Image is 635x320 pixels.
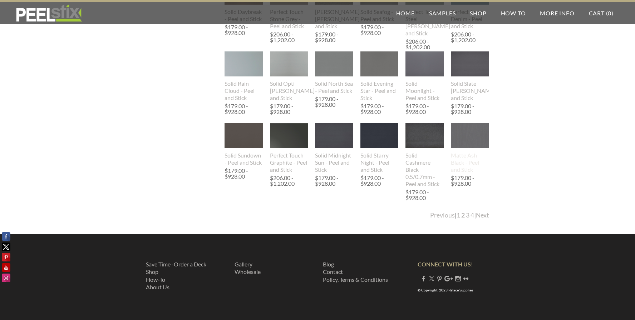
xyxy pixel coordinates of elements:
[270,175,306,186] div: $206.00 - $1,202.00
[323,261,334,267] a: Blog
[315,123,353,173] a: Solid Midnight Sun - Peel and Stick
[405,123,444,149] img: s832171791223022656_p929_i1_w2048.jpeg
[608,10,611,16] span: 0
[360,123,399,149] img: s832171791223022656_p573_i2_w2048.jpeg
[270,123,308,173] a: Perfect Touch Graphite - Peel and Stick
[360,152,399,173] div: Solid Starry Night - Peel and Stick
[270,51,308,101] a: Solid Opti [PERSON_NAME] and Stick
[418,288,473,292] font: © Copyright 2023 Reface Supplies
[225,123,263,166] a: Solid Sundown - Peel and Stick
[463,275,469,282] a: Flickr
[405,123,444,187] a: Solid Cashmere Black 0.5/0.7mm - Peel and Stick
[451,31,487,43] div: $206.00 - $1,202.00
[533,2,581,24] a: More Info
[451,152,489,173] div: Matte Ash Black - Peel and Stick
[451,51,489,101] a: Solid Slate [PERSON_NAME] and Stick
[225,152,263,166] div: Solid Sundown - Peel and Stick
[437,275,442,282] a: Pinterest
[315,152,353,173] div: Solid Midnight Sun - Peel and Stick
[405,152,444,187] div: Solid Cashmere Black 0.5/0.7mm - Peel and Stick
[225,51,263,101] a: Solid Rain Cloud - Peel and Stick
[405,39,442,50] div: $206.00 - $1,202.00
[430,211,455,219] a: Previous
[463,2,493,24] a: Shop
[461,211,465,219] a: 2
[457,211,460,219] a: 1
[225,103,261,115] div: $179.00 - $928.00
[430,211,489,220] div: | |
[418,261,473,267] strong: CONNECT WITH US!
[360,24,397,36] div: $179.00 - $928.00
[235,261,252,267] a: Gallery​
[455,275,461,282] a: Instagram
[451,111,489,161] img: s832171791223022656_p799_i1_w640.jpeg
[451,103,487,115] div: $179.00 - $928.00
[471,211,474,219] a: 4
[315,31,351,43] div: $179.00 - $928.00
[405,51,444,101] a: Solid Moonlight - Peel and Stick
[405,189,442,201] div: $179.00 - $928.00
[225,80,263,101] div: Solid Rain Cloud - Peel and Stick
[451,123,489,173] a: Matte Ash Black - Peel and Stick
[146,268,158,275] a: Shop
[315,80,353,94] div: Solid North Sea - Peel and Stick
[582,2,621,24] a: Cart (0)
[451,51,489,77] img: s832171791223022656_p898_i1_w2048.jpeg
[323,276,388,283] a: Policy, Terms & Conditions
[235,261,261,275] font: ​
[270,31,306,43] div: $206.00 - $1,202.00
[315,51,353,94] a: Solid North Sea - Peel and Stick
[405,103,442,115] div: $179.00 - $928.00
[360,103,397,115] div: $179.00 - $928.00
[444,275,453,282] a: Plus
[389,2,422,24] a: Home
[270,103,306,115] div: $179.00 - $928.00
[429,275,434,282] a: Twitter
[360,80,399,101] div: Solid Evening Star - Peel and Stick
[146,261,206,267] a: Save Time -Order a Deck
[315,51,353,77] img: s832171791223022656_p943_i1_w2048.jpeg
[323,268,343,275] a: Contact
[476,211,489,219] a: Next
[360,40,399,89] img: s832171791223022656_p791_i1_w640.jpeg
[146,284,169,290] a: About Us
[451,80,489,101] div: Solid Slate [PERSON_NAME] and Stick
[14,4,83,22] img: REFACE SUPPLIES
[405,80,444,101] div: Solid Moonlight - Peel and Stick
[270,152,308,173] div: Perfect Touch Graphite - Peel and Stick
[494,2,533,24] a: How To
[421,275,427,282] a: Facebook
[235,268,261,275] a: ​Wholesale
[360,175,397,186] div: $179.00 - $928.00
[360,51,399,101] a: Solid Evening Star - Peel and Stick
[270,51,308,77] img: s832171791223022656_p566_i1_w400.jpeg
[225,24,261,36] div: $179.00 - $928.00
[270,80,308,101] div: Solid Opti [PERSON_NAME] and Stick
[225,51,263,77] img: s832171791223022656_p570_i1_w400.jpeg
[466,211,469,219] a: 3
[146,276,165,283] a: How-To
[422,2,463,24] a: Samples
[315,175,351,186] div: $179.00 - $928.00
[225,123,263,149] img: s832171791223022656_p574_i1_w400.jpeg
[451,175,487,186] div: $179.00 - $928.00
[315,96,351,107] div: $179.00 - $928.00
[270,123,308,149] img: s832171791223022656_p945_i1_w2048.jpeg
[360,123,399,173] a: Solid Starry Night - Peel and Stick
[225,168,261,179] div: $179.00 - $928.00
[315,123,353,149] img: s832171791223022656_p925_i1_w2048.jpeg
[405,51,444,77] img: s832171791223022656_p563_i1_w400.jpeg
